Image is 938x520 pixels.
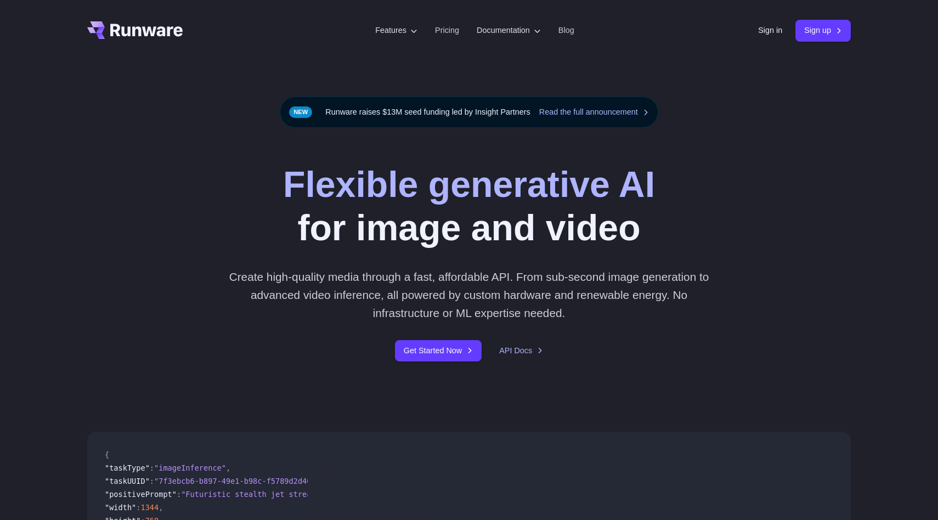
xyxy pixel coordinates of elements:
span: "width" [105,503,136,512]
span: : [177,490,181,499]
strong: Flexible generative AI [283,164,655,205]
label: Features [375,24,417,37]
label: Documentation [477,24,541,37]
a: Pricing [435,24,459,37]
div: Runware raises $13M seed funding led by Insight Partners [280,97,658,128]
span: 1344 [140,503,159,512]
span: : [136,503,140,512]
a: Get Started Now [395,340,482,361]
span: { [105,450,109,459]
h1: for image and video [283,163,655,250]
span: , [226,464,230,472]
a: Read the full announcement [539,106,649,118]
span: : [150,477,154,485]
span: : [150,464,154,472]
span: "Futuristic stealth jet streaking through a neon-lit cityscape with glowing purple exhaust" [181,490,590,499]
span: "positivePrompt" [105,490,177,499]
p: Create high-quality media through a fast, affordable API. From sub-second image generation to adv... [225,268,714,323]
span: "taskType" [105,464,150,472]
a: Sign in [758,24,782,37]
a: Sign up [795,20,851,41]
a: Go to / [87,21,183,39]
a: Blog [558,24,574,37]
span: "imageInference" [154,464,226,472]
span: , [159,503,163,512]
span: "taskUUID" [105,477,150,485]
a: API Docs [499,344,543,357]
span: "7f3ebcb6-b897-49e1-b98c-f5789d2d40d7" [154,477,325,485]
